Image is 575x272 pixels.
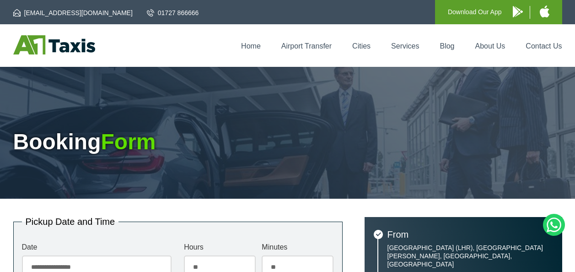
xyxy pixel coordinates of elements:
span: Form [101,130,156,154]
p: [GEOGRAPHIC_DATA] (LHR), [GEOGRAPHIC_DATA][PERSON_NAME], [GEOGRAPHIC_DATA], [GEOGRAPHIC_DATA] [387,244,553,268]
a: Contact Us [526,42,562,50]
img: A1 Taxis iPhone App [540,5,549,17]
a: Home [241,42,261,50]
a: About Us [475,42,505,50]
a: Cities [352,42,371,50]
a: Airport Transfer [281,42,332,50]
label: Date [22,244,172,251]
legend: Pickup Date and Time [22,217,119,226]
a: Blog [440,42,454,50]
a: [EMAIL_ADDRESS][DOMAIN_NAME] [13,8,133,17]
label: Minutes [262,244,333,251]
img: A1 Taxis Android App [513,6,523,17]
p: Download Our App [448,6,502,18]
img: A1 Taxis St Albans LTD [13,35,95,54]
iframe: chat widget [450,252,570,272]
a: Services [391,42,419,50]
h3: From [387,230,553,239]
label: Hours [184,244,256,251]
a: 01727 866666 [147,8,199,17]
h1: Booking [13,131,562,153]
